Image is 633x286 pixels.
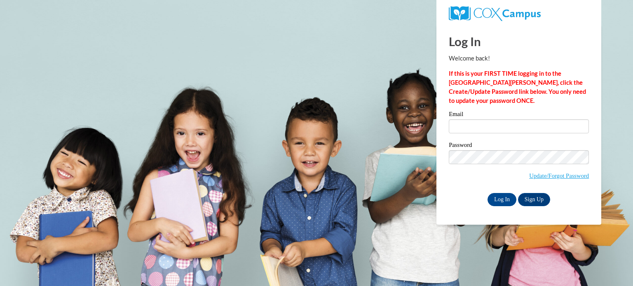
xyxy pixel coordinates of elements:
[488,193,516,206] input: Log In
[449,142,589,150] label: Password
[449,9,541,16] a: COX Campus
[449,111,589,119] label: Email
[449,70,586,104] strong: If this is your FIRST TIME logging in to the [GEOGRAPHIC_DATA][PERSON_NAME], click the Create/Upd...
[529,172,589,179] a: Update/Forgot Password
[449,54,589,63] p: Welcome back!
[449,6,541,21] img: COX Campus
[449,33,589,50] h1: Log In
[518,193,550,206] a: Sign Up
